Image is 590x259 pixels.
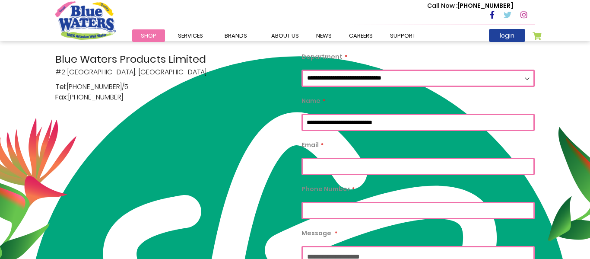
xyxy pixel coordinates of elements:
span: Phone Number [301,185,350,193]
span: Name [301,96,320,105]
span: Tel: [55,82,67,92]
a: about us [263,29,308,42]
span: Shop [141,32,156,40]
p: [PHONE_NUMBER]/5 [PHONE_NUMBER] [55,82,289,102]
a: support [381,29,424,42]
span: Email [301,141,319,149]
span: Services [178,32,203,40]
span: Call Now : [427,1,457,10]
a: News [308,29,340,42]
a: login [489,29,525,42]
span: Message [301,229,331,237]
a: store logo [55,1,116,39]
span: Blue Waters Products Limited [55,51,289,67]
p: #2 [GEOGRAPHIC_DATA], [GEOGRAPHIC_DATA] [55,51,289,77]
a: careers [340,29,381,42]
span: Department [301,52,343,61]
span: Brands [225,32,247,40]
span: Fax: [55,92,68,102]
p: [PHONE_NUMBER] [427,1,513,10]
